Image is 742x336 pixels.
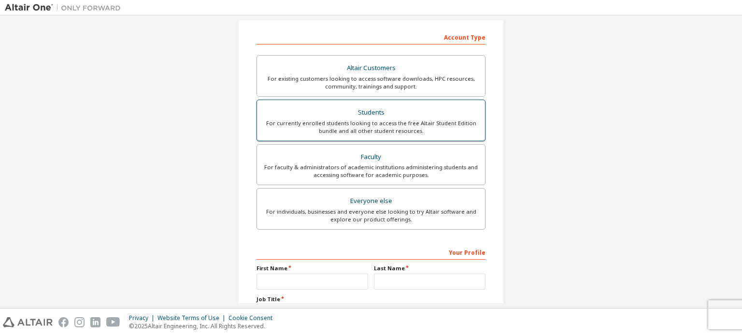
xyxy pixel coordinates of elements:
[228,314,278,322] div: Cookie Consent
[374,264,485,272] label: Last Name
[263,75,479,90] div: For existing customers looking to access software downloads, HPC resources, community, trainings ...
[263,119,479,135] div: For currently enrolled students looking to access the free Altair Student Edition bundle and all ...
[263,163,479,179] div: For faculty & administrators of academic institutions administering students and accessing softwa...
[263,61,479,75] div: Altair Customers
[263,194,479,208] div: Everyone else
[129,314,157,322] div: Privacy
[106,317,120,327] img: youtube.svg
[257,264,368,272] label: First Name
[90,317,100,327] img: linkedin.svg
[157,314,228,322] div: Website Terms of Use
[257,29,485,44] div: Account Type
[257,244,485,260] div: Your Profile
[263,106,479,119] div: Students
[58,317,69,327] img: facebook.svg
[129,322,278,330] p: © 2025 Altair Engineering, Inc. All Rights Reserved.
[263,150,479,164] div: Faculty
[74,317,85,327] img: instagram.svg
[257,295,485,303] label: Job Title
[3,317,53,327] img: altair_logo.svg
[263,208,479,223] div: For individuals, businesses and everyone else looking to try Altair software and explore our prod...
[5,3,126,13] img: Altair One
